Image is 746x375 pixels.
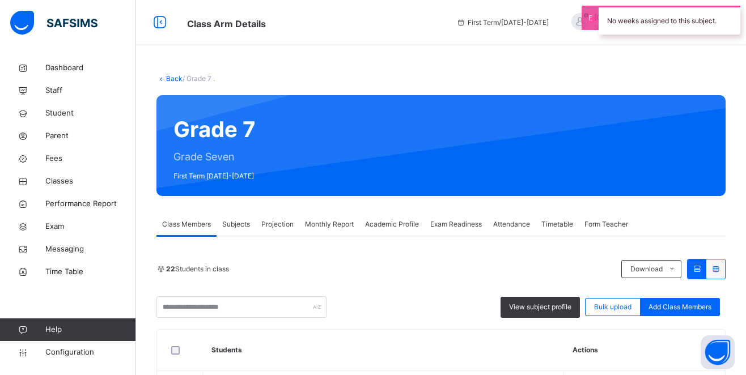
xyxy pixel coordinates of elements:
span: Exam [45,221,136,232]
span: Performance Report [45,198,136,210]
img: safsims [10,11,98,35]
span: Attendance [493,219,530,229]
span: Form Teacher [584,219,628,229]
span: Academic Profile [365,219,419,229]
span: Bulk upload [594,302,631,312]
span: Parent [45,130,136,142]
button: Open asap [701,335,735,369]
span: Monthly Report [305,219,354,229]
span: Students in class [166,264,229,274]
span: Class Members [162,219,211,229]
div: No weeks assigned to this subject. [599,6,740,35]
span: Download [630,264,663,274]
span: Dashboard [45,62,136,74]
a: Back [166,74,183,83]
span: Class Arm Details [187,18,266,29]
span: / Grade 7 . [183,74,215,83]
th: Actions [564,330,725,371]
b: 22 [166,265,175,273]
th: Students [203,330,564,371]
span: Fees [45,153,136,164]
span: Time Table [45,266,136,278]
span: Add Class Members [648,302,711,312]
span: Student [45,108,136,119]
span: session/term information [456,18,549,28]
span: Help [45,324,135,335]
span: Subjects [222,219,250,229]
span: Exam Readiness [430,219,482,229]
span: Timetable [541,219,573,229]
span: Classes [45,176,136,187]
span: Messaging [45,244,136,255]
span: Configuration [45,347,135,358]
span: Staff [45,85,136,96]
div: Shumsunnahar Begum [560,12,719,33]
span: Projection [261,219,294,229]
span: View subject profile [509,302,571,312]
